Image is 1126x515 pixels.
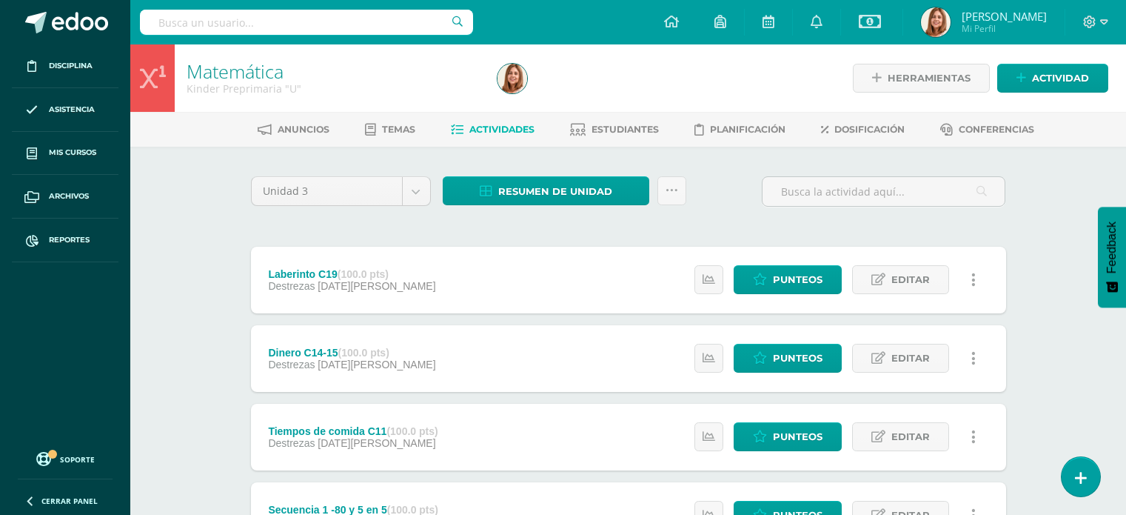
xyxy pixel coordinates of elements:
[734,422,842,451] a: Punteos
[891,266,930,293] span: Editar
[694,118,785,142] a: Planificación
[12,44,118,88] a: Disciplina
[734,265,842,294] a: Punteos
[60,454,95,465] span: Soporte
[318,280,435,292] span: [DATE][PERSON_NAME]
[443,176,649,205] a: Resumen de unidad
[365,118,415,142] a: Temas
[1032,64,1089,92] span: Actividad
[258,118,329,142] a: Anuncios
[268,268,435,280] div: Laberinto C19
[187,61,480,82] h1: Matemática
[12,175,118,219] a: Archivos
[891,423,930,451] span: Editar
[252,177,430,205] a: Unidad 3
[187,59,284,84] a: Matemática
[821,118,905,142] a: Dosificación
[498,178,612,205] span: Resumen de unidad
[469,124,534,135] span: Actividades
[773,345,822,372] span: Punteos
[268,347,435,359] div: Dinero C14-15
[49,60,93,72] span: Disciplina
[763,177,1005,206] input: Busca la actividad aquí...
[338,268,389,280] strong: (100.0 pts)
[278,124,329,135] span: Anuncios
[268,425,438,437] div: Tiempos de comida C11
[49,190,89,202] span: Archivos
[12,132,118,176] a: Mis cursos
[268,280,315,292] span: Destrezas
[773,423,822,451] span: Punteos
[12,88,118,132] a: Asistencia
[853,64,990,93] a: Herramientas
[592,124,659,135] span: Estudiantes
[382,124,415,135] span: Temas
[891,345,930,372] span: Editar
[268,437,315,449] span: Destrezas
[962,9,1047,24] span: [PERSON_NAME]
[710,124,785,135] span: Planificación
[734,344,842,373] a: Punteos
[49,104,95,116] span: Asistencia
[49,234,90,246] span: Reportes
[921,7,951,37] img: eb2ab618cba906d884e32e33fe174f12.png
[386,425,438,437] strong: (100.0 pts)
[834,124,905,135] span: Dosificación
[338,347,389,359] strong: (100.0 pts)
[49,147,96,159] span: Mis cursos
[888,64,971,92] span: Herramientas
[187,82,480,96] div: Kinder Preprimaria 'U'
[451,118,534,142] a: Actividades
[940,118,1034,142] a: Conferencias
[318,359,435,371] span: [DATE][PERSON_NAME]
[773,266,822,293] span: Punteos
[12,219,118,262] a: Reportes
[18,448,113,468] a: Soporte
[263,177,391,205] span: Unidad 3
[268,359,315,371] span: Destrezas
[997,64,1108,93] a: Actividad
[318,437,435,449] span: [DATE][PERSON_NAME]
[41,496,98,506] span: Cerrar panel
[959,124,1034,135] span: Conferencias
[1098,207,1126,308] button: Feedback - Mostrar encuesta
[140,10,473,35] input: Busca un usuario...
[962,22,1047,35] span: Mi Perfil
[1105,222,1119,273] span: Feedback
[497,64,527,93] img: eb2ab618cba906d884e32e33fe174f12.png
[570,118,659,142] a: Estudiantes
